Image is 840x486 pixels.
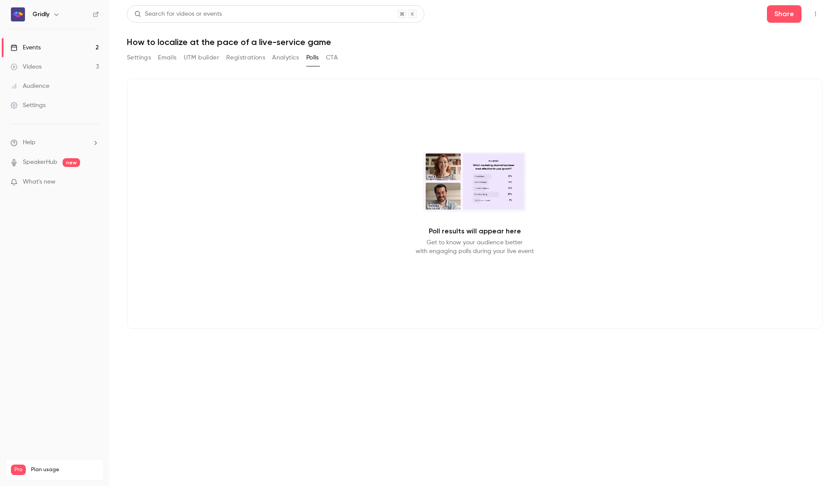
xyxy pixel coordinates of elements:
[127,37,822,47] h1: How to localize at the pace of a live-service game
[31,466,98,473] span: Plan usage
[306,51,319,65] button: Polls
[10,62,42,71] div: Videos
[24,51,31,58] img: tab_domain_overview_orange.svg
[87,51,94,58] img: tab_keywords_by_traffic_grey.svg
[32,10,49,19] h6: Gridly
[127,51,151,65] button: Settings
[10,43,41,52] div: Events
[11,465,26,475] span: Pro
[63,158,80,167] span: new
[11,7,25,21] img: Gridly
[14,23,21,30] img: website_grey.svg
[23,23,96,30] div: Domain: [DOMAIN_NAME]
[10,82,49,90] div: Audience
[14,14,21,21] img: logo_orange.svg
[33,52,78,57] div: Domain Overview
[10,101,45,110] div: Settings
[184,51,219,65] button: UTM builder
[10,138,99,147] li: help-dropdown-opener
[24,14,43,21] div: v 4.0.25
[226,51,265,65] button: Registrations
[326,51,338,65] button: CTA
[429,226,521,236] p: Poll results will appear here
[23,158,57,167] a: SpeakerHub
[23,138,35,147] span: Help
[134,10,222,19] div: Search for videos or events
[767,5,801,23] button: Share
[416,238,534,256] p: Get to know your audience better with engaging polls during your live event
[97,52,147,57] div: Keywords by Traffic
[272,51,299,65] button: Analytics
[23,177,56,187] span: What's new
[158,51,176,65] button: Emails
